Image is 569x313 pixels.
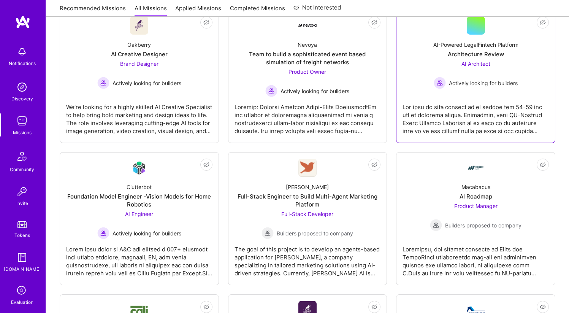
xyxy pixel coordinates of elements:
i: icon EyeClosed [203,162,209,168]
a: Not Interested [293,3,341,17]
div: Foundation Model Engineer -Vision Models for Home Robotics [66,192,212,208]
div: AI-Powered LegalFintech Platform [433,41,518,49]
img: Builders proposed to company [262,227,274,239]
a: Company LogoMacabacusAI RoadmapProduct Manager Builders proposed to companyBuilders proposed to c... [403,159,549,279]
div: We’re looking for a highly skilled AI Creative Specialist to help bring bold marketing and design... [66,97,212,135]
a: Recommended Missions [60,4,126,17]
img: Invite [14,184,30,199]
div: Evaluation [11,298,33,306]
span: AI Architect [461,60,490,67]
img: bell [14,44,30,59]
a: All Missions [135,4,167,17]
a: Company LogoClutterbotFoundation Model Engineer -Vision Models for Home RoboticsAI Engineer Activ... [66,159,212,279]
img: Actively looking for builders [265,85,277,97]
img: Builders proposed to company [430,219,442,231]
div: Missions [13,129,32,137]
a: Applied Missions [175,4,221,17]
span: Actively looking for builders [113,79,181,87]
div: [PERSON_NAME] [286,183,329,191]
img: Company Logo [298,24,317,27]
span: Actively looking for builders [449,79,518,87]
div: Clutterbot [127,183,152,191]
i: icon EyeClosed [540,19,546,25]
div: Team to build a sophisticated event based simulation of freight networks [235,50,381,66]
img: Company Logo [298,159,317,177]
div: [DOMAIN_NAME] [4,265,41,273]
a: Company LogoOakberryAI Creative DesignerBrand Designer Actively looking for buildersActively look... [66,16,212,137]
div: Tokens [14,231,30,239]
img: discovery [14,79,30,95]
img: teamwork [14,113,30,129]
span: Builders proposed to company [445,221,521,229]
span: Product Manager [454,203,498,209]
i: icon EyeClosed [203,304,209,310]
div: Lor ipsu do sita consect ad el seddoe tem 54-59 inc utl et dolorema aliqua. Enimadmin, veni QU-No... [403,97,549,135]
img: Company Logo [467,159,485,177]
div: Loremip: Dolorsi Ametcon Adipi-Elits DoeiusmodtEm inc utlabor et doloremagna aliquaenimad mi veni... [235,97,381,135]
img: logo [15,15,30,29]
span: Product Owner [288,68,326,75]
img: Actively looking for builders [97,227,109,239]
div: AI Roadmap [460,192,492,200]
a: AI-Powered LegalFintech PlatformArchitecture ReviewAI Architect Actively looking for buildersActi... [403,16,549,137]
div: Loremipsu, dol sitamet consecte ad Elits doe TempoRinci utlaboreetdo mag-ali eni adminimven quisn... [403,239,549,277]
img: Community [13,147,31,165]
div: Full-Stack Engineer to Build Multi-Agent Marketing Platform [235,192,381,208]
span: Actively looking for builders [281,87,349,95]
i: icon EyeClosed [540,304,546,310]
img: tokens [17,221,27,228]
span: Full-Stack Developer [281,211,333,217]
span: Builders proposed to company [277,229,353,237]
i: icon EyeClosed [371,19,377,25]
div: Discovery [11,95,33,103]
div: AI Creative Designer [111,50,168,58]
i: icon EyeClosed [540,162,546,168]
img: Actively looking for builders [434,77,446,89]
img: Company Logo [130,16,148,35]
span: AI Engineer [125,211,153,217]
div: Community [10,165,34,173]
div: Notifications [9,59,36,67]
a: Company LogoNevoyaTeam to build a sophisticated event based simulation of freight networksProduct... [235,16,381,137]
a: Completed Missions [230,4,285,17]
div: Macabacus [461,183,490,191]
span: Actively looking for builders [113,229,181,237]
i: icon EyeClosed [203,19,209,25]
img: Company Logo [130,159,148,177]
div: The goal of this project is to develop an agents-based application for [PERSON_NAME], a company s... [235,239,381,277]
img: guide book [14,250,30,265]
i: icon SelectionTeam [15,284,29,298]
a: Company Logo[PERSON_NAME]Full-Stack Engineer to Build Multi-Agent Marketing PlatformFull-Stack De... [235,159,381,279]
div: Oakberry [127,41,151,49]
i: icon EyeClosed [371,304,377,310]
img: Actively looking for builders [97,77,109,89]
div: Invite [16,199,28,207]
div: Architecture Review [448,50,504,58]
span: Brand Designer [120,60,158,67]
i: icon EyeClosed [371,162,377,168]
div: Lorem ipsu dolor si A&C adi elitsed d 007+ eiusmodt inci utlabo etdolore, magnaali, EN, adm venia... [66,239,212,277]
div: Nevoya [298,41,317,49]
